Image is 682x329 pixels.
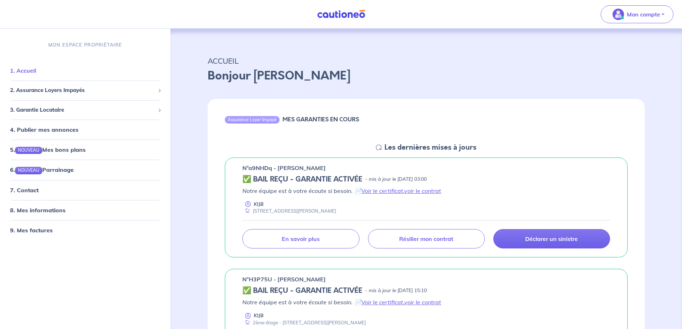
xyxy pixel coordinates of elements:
p: Notre équipe est à votre écoute si besoin. 📄 , [242,298,610,306]
div: 2. Assurance Loyers Impayés [3,83,168,97]
p: Déclarer un sinistre [525,235,578,242]
div: 5.NOUVEAUMes bons plans [3,142,168,157]
a: voir le contrat [404,187,441,194]
p: Mon compte [627,10,660,19]
h5: Les dernières mises à jours [384,143,477,152]
a: Voir le certificat [361,187,403,194]
div: state: CONTRACT-VALIDATED, Context: MORE-THAN-6-MONTHS,MAYBE-CERTIFICATE,ALONE,LESSOR-DOCUMENTS [242,286,610,295]
a: 8. Mes informations [10,206,66,213]
div: 6.NOUVEAUParrainage [3,163,168,177]
a: En savoir plus [242,229,359,248]
p: - mis à jour le [DATE] 15:10 [365,287,427,294]
div: Assurance Loyer Impayé [225,116,280,123]
div: 9. Mes factures [3,223,168,237]
span: 3. Garantie Locataire [10,106,155,114]
a: 1. Accueil [10,67,36,74]
a: 9. Mes factures [10,226,53,233]
div: 3. Garantie Locataire [3,103,168,117]
p: Résilier mon contrat [399,235,453,242]
p: n°H3P75U - [PERSON_NAME] [242,275,326,284]
div: 8. Mes informations [3,203,168,217]
p: - mis à jour le [DATE] 03:00 [365,176,427,183]
h5: ✅ BAIL REÇU - GARANTIE ACTIVÉE [242,175,362,184]
div: 1. Accueil [3,63,168,78]
div: 4. Publier mes annonces [3,122,168,137]
img: Cautioneo [314,10,368,19]
a: 6.NOUVEAUParrainage [10,166,74,173]
p: MON ESPACE PROPRIÉTAIRE [48,42,122,48]
a: Résilier mon contrat [368,229,485,248]
p: n°a9NHDq - [PERSON_NAME] [242,164,326,172]
img: illu_account_valid_menu.svg [613,9,624,20]
p: Notre équipe est à votre écoute si besoin. 📄 , [242,187,610,195]
a: 4. Publier mes annonces [10,126,78,133]
div: [STREET_ADDRESS][PERSON_NAME] [242,208,336,214]
span: 2. Assurance Loyers Impayés [10,86,155,95]
p: Bonjour [PERSON_NAME] [208,67,645,84]
a: Voir le certificat [361,299,403,306]
p: En savoir plus [282,235,320,242]
div: state: CONTRACT-VALIDATED, Context: NEW,CHOOSE-CERTIFICATE,ALONE,LESSOR-DOCUMENTS [242,175,610,184]
p: ACCUEIL [208,54,645,67]
a: 5.NOUVEAUMes bons plans [10,146,86,153]
p: KIJB [254,312,263,319]
p: KIJB [254,201,263,208]
a: Déclarer un sinistre [493,229,610,248]
a: voir le contrat [404,299,441,306]
div: 7. Contact [3,183,168,197]
div: 2ème étage - [STREET_ADDRESS][PERSON_NAME] [242,319,366,326]
h6: MES GARANTIES EN COURS [282,116,359,123]
button: illu_account_valid_menu.svgMon compte [601,5,673,23]
h5: ✅ BAIL REÇU - GARANTIE ACTIVÉE [242,286,362,295]
a: 7. Contact [10,186,39,193]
